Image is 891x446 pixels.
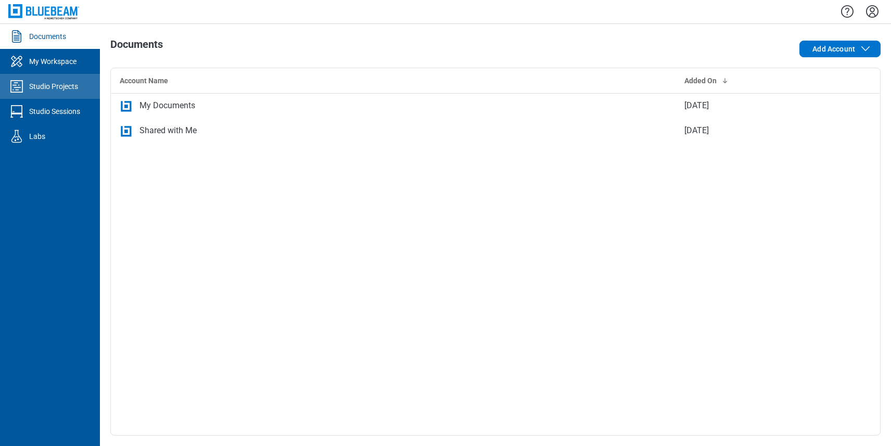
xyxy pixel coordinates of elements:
table: bb-data-table [111,68,880,144]
div: Shared with Me [139,124,197,137]
h1: Documents [110,39,163,55]
svg: Labs [8,128,25,145]
div: My Documents [139,99,195,112]
button: Settings [864,3,881,20]
svg: Documents [8,28,25,45]
div: Account Name [120,75,668,86]
div: Studio Projects [29,81,78,92]
td: [DATE] [676,118,830,143]
img: Bluebeam, Inc. [8,4,79,19]
svg: My Workspace [8,53,25,70]
div: Studio Sessions [29,106,80,117]
div: Documents [29,31,66,42]
td: [DATE] [676,93,830,118]
svg: Studio Sessions [8,103,25,120]
button: Add Account [799,41,881,57]
svg: Studio Projects [8,78,25,95]
span: Add Account [812,44,855,54]
div: My Workspace [29,56,77,67]
div: Added On [684,75,821,86]
div: Labs [29,131,45,142]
